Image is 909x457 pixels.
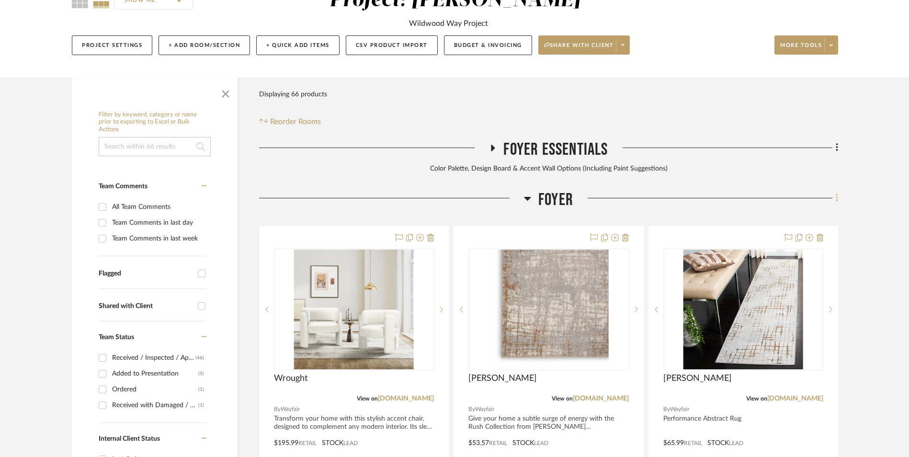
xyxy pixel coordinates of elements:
[195,350,204,366] div: (46)
[99,270,193,278] div: Flagged
[409,18,488,29] div: Wildwood Way Project
[259,116,321,127] button: Reorder Rooms
[259,85,327,104] div: Displaying 66 products
[281,405,300,414] span: Wayfair
[99,183,148,190] span: Team Comments
[469,249,628,370] div: 0
[270,116,321,127] span: Reorder Rooms
[256,35,340,55] button: + Quick Add Items
[274,249,433,370] div: 0
[544,42,614,56] span: Share with client
[99,334,134,341] span: Team Status
[112,382,198,397] div: Ordered
[746,396,767,401] span: View on
[663,405,670,414] span: By
[198,382,204,397] div: (1)
[274,373,307,384] span: Wrought
[538,35,630,55] button: Share with client
[767,395,823,402] a: [DOMAIN_NAME]
[774,35,838,55] button: More tools
[294,250,414,369] img: Wrought
[780,42,822,56] span: More tools
[112,215,204,230] div: Team Comments in last day
[378,395,434,402] a: [DOMAIN_NAME]
[159,35,250,55] button: + Add Room/Section
[475,405,494,414] span: Wayfair
[552,396,573,401] span: View on
[346,35,438,55] button: CSV Product Import
[468,373,537,384] span: [PERSON_NAME]
[112,366,198,381] div: Added to Presentation
[198,398,204,413] div: (1)
[538,190,573,210] span: Foyer
[503,139,608,160] span: Foyer Essentials
[664,249,823,370] div: 0
[198,366,204,381] div: (5)
[357,396,378,401] span: View on
[99,137,211,156] input: Search within 66 results
[99,302,193,310] div: Shared with Client
[216,82,235,102] button: Close
[683,250,803,369] img: Kornegay
[444,35,532,55] button: Budget & Invoicing
[99,435,160,442] span: Internal Client Status
[468,405,475,414] span: By
[72,35,152,55] button: Project Settings
[112,398,198,413] div: Received with Damaged / Awaiting Vendor Response
[663,373,732,384] span: [PERSON_NAME]
[112,231,204,246] div: Team Comments in last week
[259,164,838,174] div: Color Palette, Design Board & Accent Wall Options (Including Paint Suggestions)
[489,250,608,369] img: Calvin
[274,405,281,414] span: By
[112,350,195,366] div: Received / Inspected / Approved
[112,199,204,215] div: All Team Comments
[99,111,211,134] h6: Filter by keyword, category or name prior to exporting to Excel or Bulk Actions
[670,405,689,414] span: Wayfair
[573,395,629,402] a: [DOMAIN_NAME]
